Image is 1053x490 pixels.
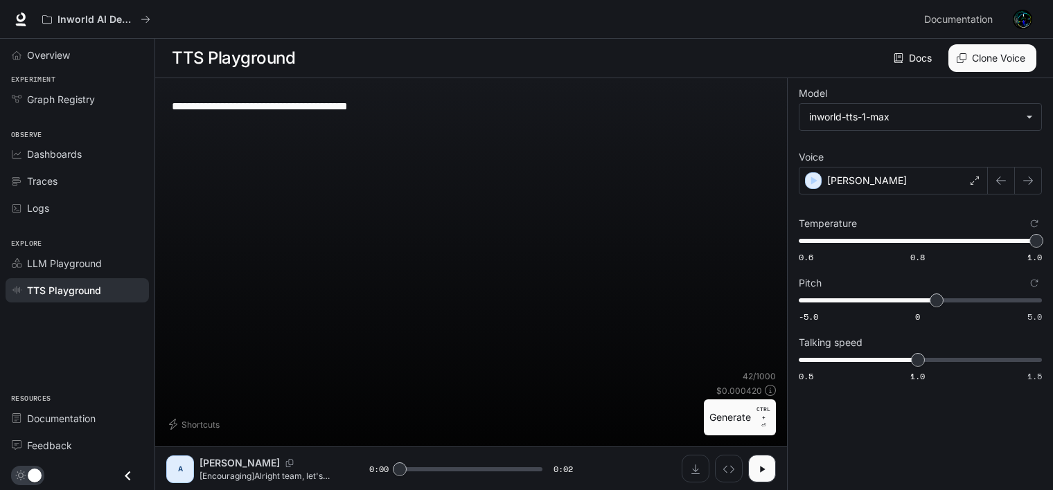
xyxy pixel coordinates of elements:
[809,110,1019,124] div: inworld-tts-1-max
[200,456,280,470] p: [PERSON_NAME]
[27,256,102,271] span: LLM Playground
[799,104,1041,130] div: inworld-tts-1-max
[910,251,925,263] span: 0.8
[924,11,993,28] span: Documentation
[827,174,907,188] p: [PERSON_NAME]
[27,92,95,107] span: Graph Registry
[169,458,191,480] div: A
[1027,370,1042,382] span: 1.5
[36,6,157,33] button: All workspaces
[1009,6,1036,33] button: User avatar
[6,406,149,430] a: Documentation
[6,433,149,457] a: Feedback
[27,411,96,426] span: Documentation
[891,44,937,72] a: Docs
[799,370,813,382] span: 0.5
[166,413,225,435] button: Shortcuts
[369,462,389,476] span: 0:00
[799,251,813,263] span: 0.6
[6,43,149,67] a: Overview
[799,311,818,323] span: -5.0
[743,370,776,382] p: 42 / 1000
[554,462,573,476] span: 0:02
[756,405,770,421] p: CTRL +
[112,462,143,490] button: Close drawer
[715,455,743,483] button: Inspect
[1013,10,1032,29] img: User avatar
[799,89,827,98] p: Model
[172,44,295,72] h1: TTS Playground
[6,251,149,275] a: LLM Playground
[6,169,149,193] a: Traces
[682,455,709,483] button: Download audio
[27,283,101,298] span: TTS Playground
[280,459,299,467] button: Copy Voice ID
[704,399,776,435] button: GenerateCTRL +⏎
[27,147,82,161] span: Dashboards
[799,278,822,288] p: Pitch
[756,405,770,430] p: ⏎
[1027,275,1042,291] button: Reset to default
[27,201,49,215] span: Logs
[799,152,824,162] p: Voice
[27,174,57,188] span: Traces
[28,467,42,482] span: Dark mode toggle
[6,278,149,302] a: TTS Playground
[1027,311,1042,323] span: 5.0
[6,196,149,220] a: Logs
[27,438,72,453] span: Feedback
[716,385,762,397] p: $ 0.000420
[1027,216,1042,231] button: Reset to default
[915,311,920,323] span: 0
[6,142,149,166] a: Dashboards
[200,470,336,482] p: [Encouraging]Alright team, let's win this!
[57,14,135,26] p: Inworld AI Demos
[910,370,925,382] span: 1.0
[919,6,1003,33] a: Documentation
[799,219,857,228] p: Temperature
[948,44,1036,72] button: Clone Voice
[6,87,149,111] a: Graph Registry
[799,338,862,347] p: Talking speed
[1027,251,1042,263] span: 1.0
[27,48,70,62] span: Overview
